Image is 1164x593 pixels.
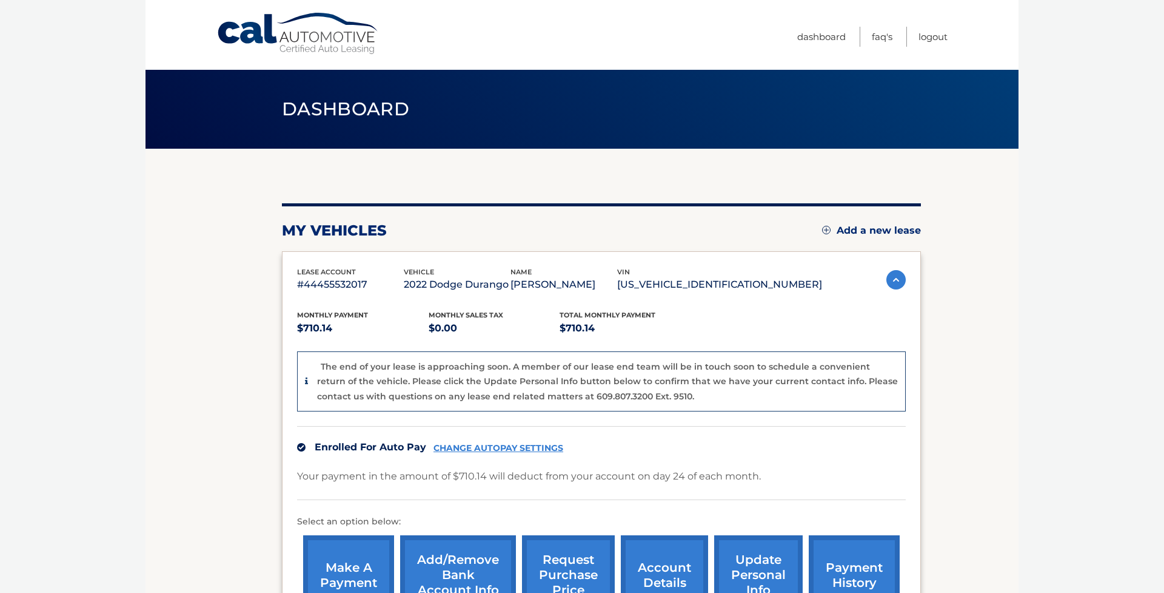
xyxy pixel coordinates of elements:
[404,276,510,293] p: 2022 Dodge Durango
[560,311,655,319] span: Total Monthly Payment
[797,27,846,47] a: Dashboard
[433,443,563,453] a: CHANGE AUTOPAY SETTINGS
[297,443,306,452] img: check.svg
[560,320,691,337] p: $710.14
[297,268,356,276] span: lease account
[297,515,906,529] p: Select an option below:
[404,268,434,276] span: vehicle
[317,361,898,402] p: The end of your lease is approaching soon. A member of our lease end team will be in touch soon t...
[918,27,948,47] a: Logout
[429,320,560,337] p: $0.00
[822,226,831,234] img: add.svg
[822,225,921,237] a: Add a new lease
[282,222,387,240] h2: my vehicles
[872,27,892,47] a: FAQ's
[297,320,429,337] p: $710.14
[510,276,617,293] p: [PERSON_NAME]
[429,311,503,319] span: Monthly sales Tax
[216,12,380,55] a: Cal Automotive
[315,441,426,453] span: Enrolled For Auto Pay
[510,268,532,276] span: name
[886,270,906,290] img: accordion-active.svg
[617,276,822,293] p: [US_VEHICLE_IDENTIFICATION_NUMBER]
[617,268,630,276] span: vin
[297,276,404,293] p: #44455532017
[297,468,761,485] p: Your payment in the amount of $710.14 will deduct from your account on day 24 of each month.
[282,98,409,120] span: Dashboard
[297,311,368,319] span: Monthly Payment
